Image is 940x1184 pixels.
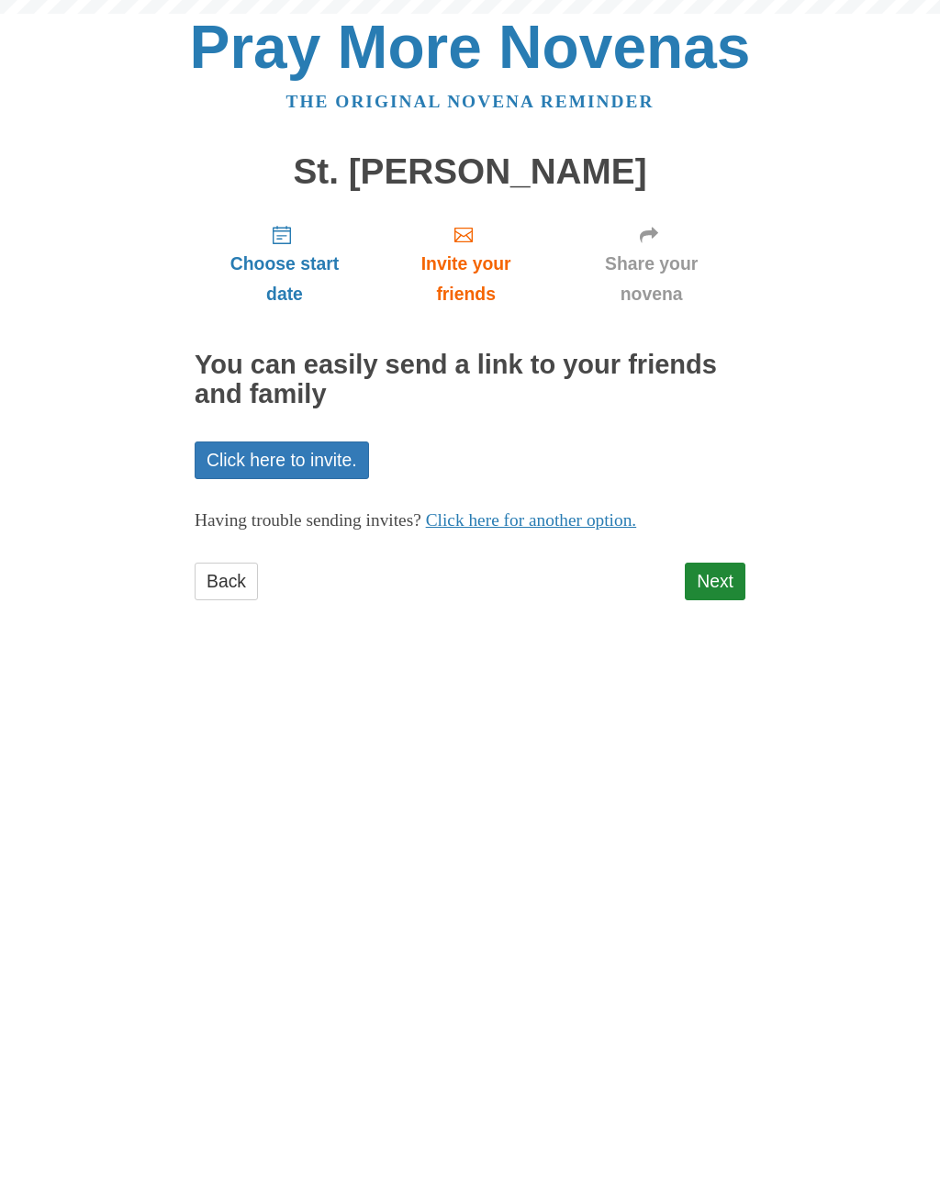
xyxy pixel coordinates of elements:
span: Share your novena [576,249,727,309]
a: Choose start date [195,209,375,318]
a: Invite your friends [375,209,557,318]
span: Having trouble sending invites? [195,510,421,530]
a: Click here to invite. [195,441,369,479]
a: Click here for another option. [426,510,637,530]
h1: St. [PERSON_NAME] [195,152,745,192]
span: Invite your friends [393,249,539,309]
a: Pray More Novenas [190,13,751,81]
a: Share your novena [557,209,745,318]
a: Back [195,563,258,600]
a: Next [685,563,745,600]
a: The original novena reminder [286,92,655,111]
span: Choose start date [213,249,356,309]
h2: You can easily send a link to your friends and family [195,351,745,409]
